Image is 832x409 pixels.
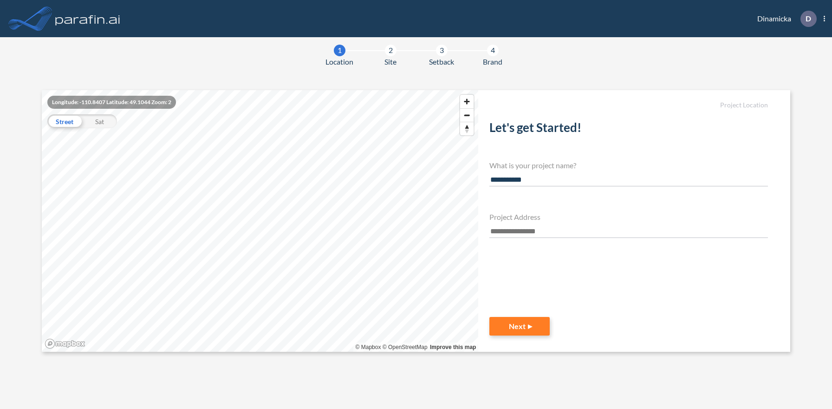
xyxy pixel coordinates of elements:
[487,45,499,56] div: 4
[430,344,476,350] a: Improve this map
[47,114,82,128] div: Street
[53,9,122,28] img: logo
[385,45,396,56] div: 2
[489,120,768,139] h2: Let's get Started!
[743,11,825,27] div: Dinamicka
[383,344,428,350] a: OpenStreetMap
[460,109,474,122] span: Zoom out
[42,90,479,352] canvas: Map
[460,95,474,108] button: Zoom in
[460,108,474,122] button: Zoom out
[334,45,345,56] div: 1
[325,56,353,67] span: Location
[82,114,117,128] div: Sat
[47,96,176,109] div: Longitude: -110.8407 Latitude: 49.1044 Zoom: 2
[806,14,811,23] p: D
[489,161,768,170] h4: What is your project name?
[356,344,381,350] a: Mapbox
[489,212,768,221] h4: Project Address
[489,101,768,109] h5: Project Location
[429,56,454,67] span: Setback
[384,56,396,67] span: Site
[436,45,448,56] div: 3
[489,317,550,336] button: Next
[483,56,502,67] span: Brand
[45,338,85,349] a: Mapbox homepage
[460,122,474,135] button: Reset bearing to north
